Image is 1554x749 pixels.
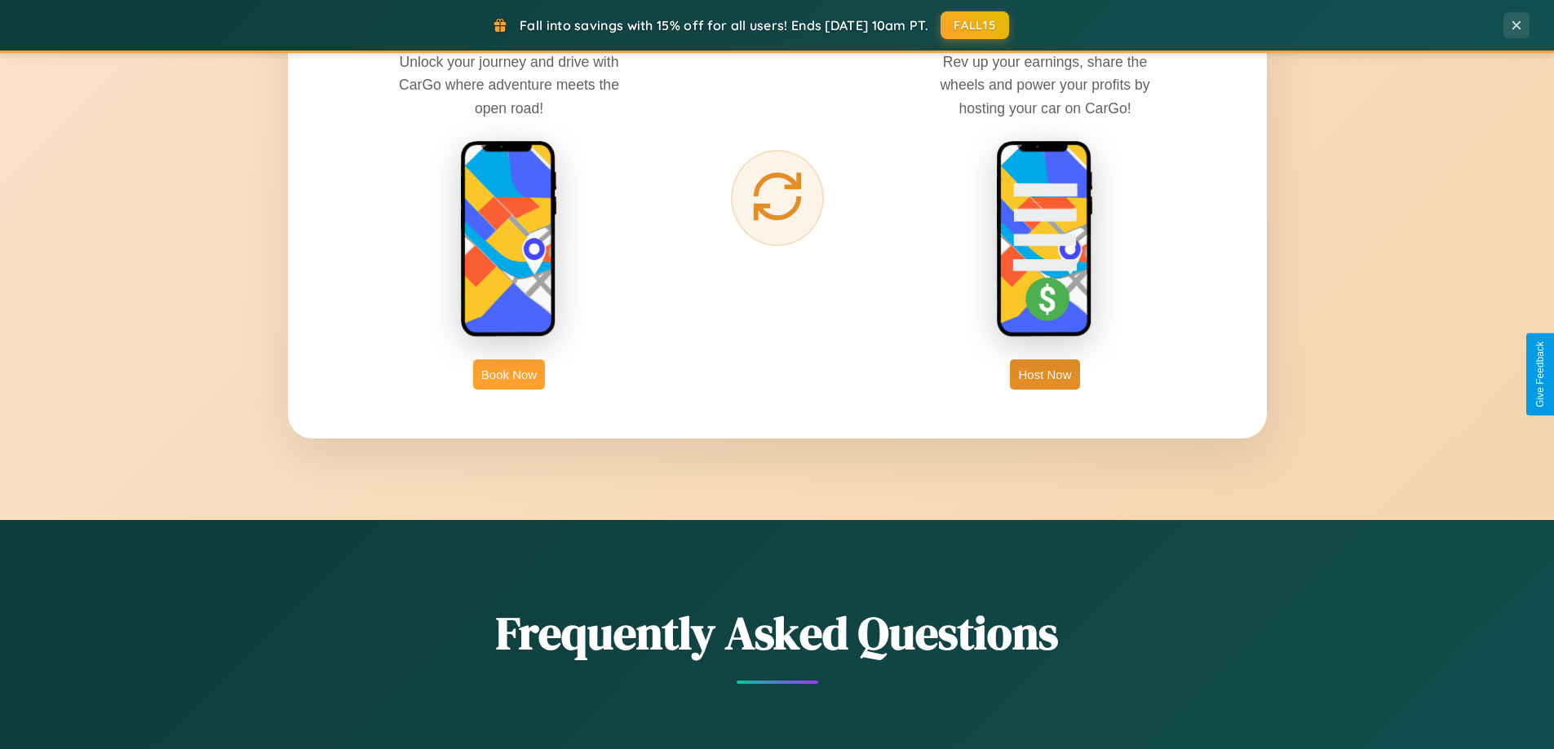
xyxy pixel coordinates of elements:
span: Fall into savings with 15% off for all users! Ends [DATE] 10am PT. [520,17,928,33]
button: Host Now [1010,359,1079,390]
p: Rev up your earnings, share the wheels and power your profits by hosting your car on CarGo! [923,51,1167,119]
button: FALL15 [941,11,1009,39]
img: host phone [996,140,1094,339]
button: Book Now [473,359,545,390]
h2: Frequently Asked Questions [288,601,1267,664]
p: Unlock your journey and drive with CarGo where adventure meets the open road! [387,51,631,119]
img: rent phone [460,140,558,339]
div: Give Feedback [1534,341,1546,408]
